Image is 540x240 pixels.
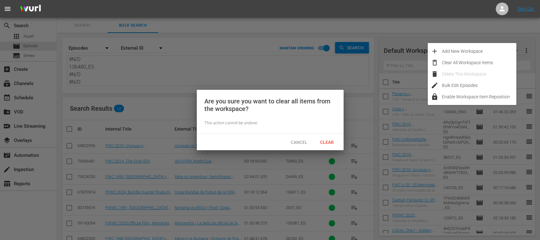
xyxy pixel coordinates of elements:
span: add [431,47,438,55]
div: Bulk Edit Episodes [442,80,516,91]
div: Clear All Workspace Items [442,57,516,68]
div: This action cannot be undone. [204,120,336,126]
img: ans4CAIJ8jUAAAAAAAAAAAAAAAAAAAAAAAAgQb4GAAAAAAAAAAAAAAAAAAAAAAAAJMjXAAAAAAAAAAAAAAAAAAAAAAAAgAT5G... [15,2,46,16]
div: Enable Workspace Item Reposition [442,91,516,102]
div: Are you sure you want to clear all items from the workspace? [204,97,336,113]
div: Add New Workspace [442,46,516,57]
span: menu [4,5,11,13]
a: Sign Out [518,6,534,11]
button: Cancel [285,136,313,148]
div: Delete This Workspace [442,68,516,80]
span: edit [431,82,438,89]
span: delete [431,70,438,78]
span: lock [431,93,438,101]
span: Clear [315,140,339,145]
span: Cancel [286,140,313,145]
button: Clear [313,136,341,148]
